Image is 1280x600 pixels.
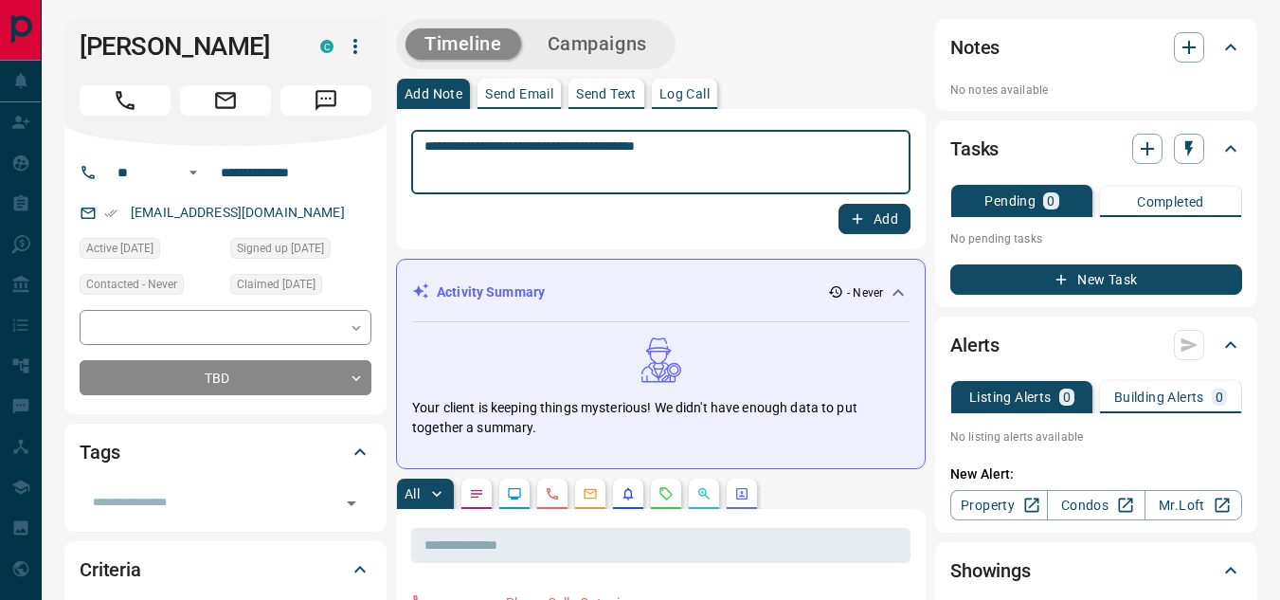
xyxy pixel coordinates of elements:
svg: Opportunities [696,486,712,501]
span: Call [80,85,171,116]
h2: Alerts [950,330,1000,360]
div: Alerts [950,322,1242,368]
div: Sat Apr 13 2024 [230,274,371,300]
p: All [405,487,420,500]
svg: Emails [583,486,598,501]
p: Add Note [405,87,462,100]
svg: Notes [469,486,484,501]
p: - Never [847,284,883,301]
span: Signed up [DATE] [237,239,324,258]
svg: Requests [658,486,674,501]
p: No listing alerts available [950,428,1242,445]
h2: Showings [950,555,1031,586]
p: New Alert: [950,464,1242,484]
a: Property [950,490,1048,520]
button: Open [338,490,365,517]
svg: Lead Browsing Activity [507,486,522,501]
p: Building Alerts [1114,391,1204,404]
button: Campaigns [529,28,666,60]
div: Activity Summary- Never [412,275,910,310]
h2: Notes [950,32,1000,63]
p: Send Email [485,87,553,100]
p: Completed [1137,195,1204,209]
p: Activity Summary [437,282,545,302]
span: Active [DATE] [86,239,153,258]
button: Add [838,204,910,234]
div: Notes [950,25,1242,70]
p: Pending [984,194,1036,208]
p: Log Call [659,87,710,100]
p: 0 [1047,194,1055,208]
p: Send Text [576,87,637,100]
p: No pending tasks [950,225,1242,253]
button: New Task [950,264,1242,295]
div: Showings [950,548,1242,593]
div: Criteria [80,547,371,592]
p: 0 [1216,391,1223,404]
a: [EMAIL_ADDRESS][DOMAIN_NAME] [131,205,345,220]
svg: Email Verified [104,207,117,220]
svg: Listing Alerts [621,486,636,501]
h1: [PERSON_NAME] [80,31,292,62]
svg: Calls [545,486,560,501]
div: Tags [80,429,371,475]
p: Your client is keeping things mysterious! We didn't have enough data to put together a summary. [412,398,910,438]
div: Sat Apr 13 2024 [80,238,221,264]
span: Contacted - Never [86,275,177,294]
button: Open [182,161,205,184]
div: TBD [80,360,371,395]
span: Claimed [DATE] [237,275,315,294]
button: Timeline [406,28,521,60]
span: Message [280,85,371,116]
h2: Tasks [950,134,999,164]
svg: Agent Actions [734,486,749,501]
div: Tasks [950,126,1242,172]
p: Listing Alerts [969,391,1052,404]
a: Condos [1047,490,1145,520]
h2: Tags [80,437,119,467]
p: No notes available [950,82,1242,99]
p: 0 [1063,391,1071,404]
h2: Criteria [80,555,141,585]
div: condos.ca [320,40,334,53]
span: Email [180,85,271,116]
a: Mr.Loft [1145,490,1242,520]
div: Sat Apr 13 2024 [230,238,371,264]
